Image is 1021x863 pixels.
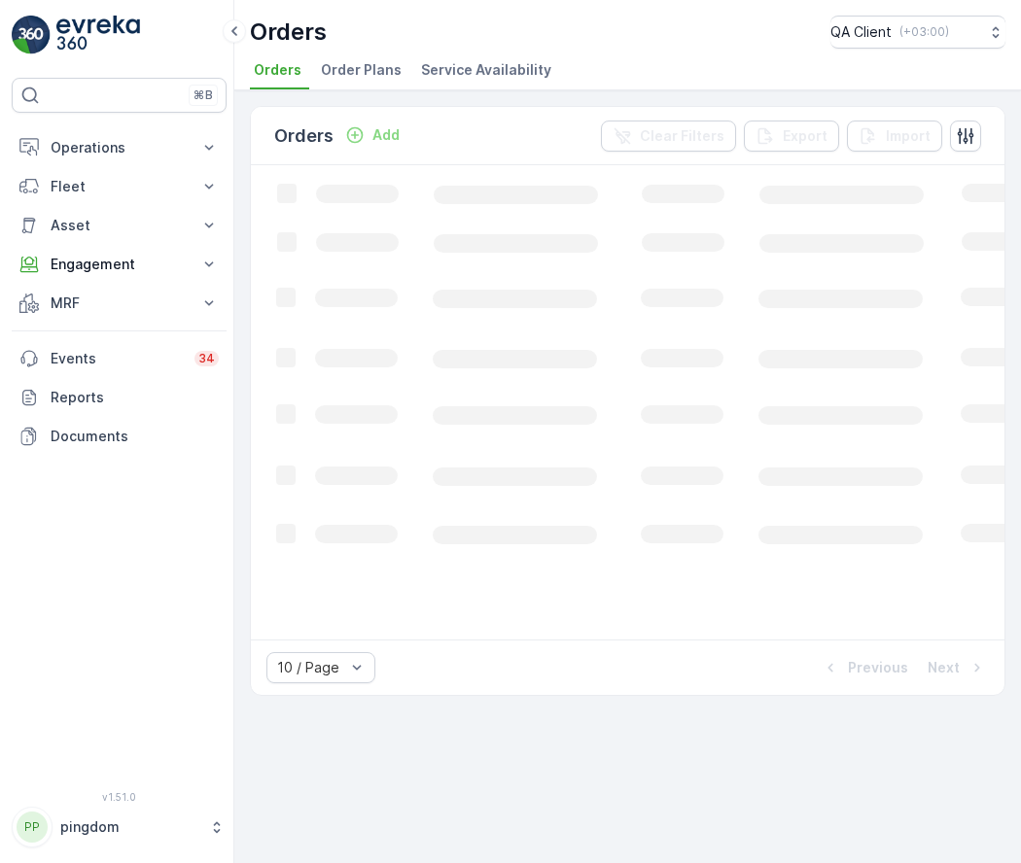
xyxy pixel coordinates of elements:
[12,339,227,378] a: Events34
[51,427,219,446] p: Documents
[783,126,827,146] p: Export
[926,656,989,679] button: Next
[12,16,51,54] img: logo
[640,126,724,146] p: Clear Filters
[12,167,227,206] button: Fleet
[886,126,931,146] p: Import
[12,791,227,803] span: v 1.51.0
[372,125,400,145] p: Add
[51,255,188,274] p: Engagement
[56,16,140,54] img: logo_light-DOdMpM7g.png
[12,245,227,284] button: Engagement
[847,121,942,152] button: Import
[830,22,892,42] p: QA Client
[198,351,215,366] p: 34
[12,807,227,847] button: PPpingdom
[250,17,327,48] p: Orders
[744,121,839,152] button: Export
[51,138,188,157] p: Operations
[819,656,910,679] button: Previous
[601,121,736,152] button: Clear Filters
[421,60,551,80] span: Service Availability
[12,206,227,245] button: Asset
[60,817,199,837] p: pingdom
[51,216,188,235] p: Asset
[830,16,1005,49] button: QA Client(+03:00)
[12,128,227,167] button: Operations
[194,87,213,103] p: ⌘B
[12,284,227,323] button: MRF
[12,378,227,417] a: Reports
[337,123,407,147] button: Add
[51,177,188,196] p: Fleet
[254,60,301,80] span: Orders
[12,417,227,456] a: Documents
[51,388,219,407] p: Reports
[17,811,48,843] div: PP
[51,293,188,313] p: MRF
[928,658,960,677] p: Next
[274,122,334,150] p: Orders
[321,60,402,80] span: Order Plans
[899,24,949,40] p: ( +03:00 )
[51,349,183,368] p: Events
[848,658,908,677] p: Previous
